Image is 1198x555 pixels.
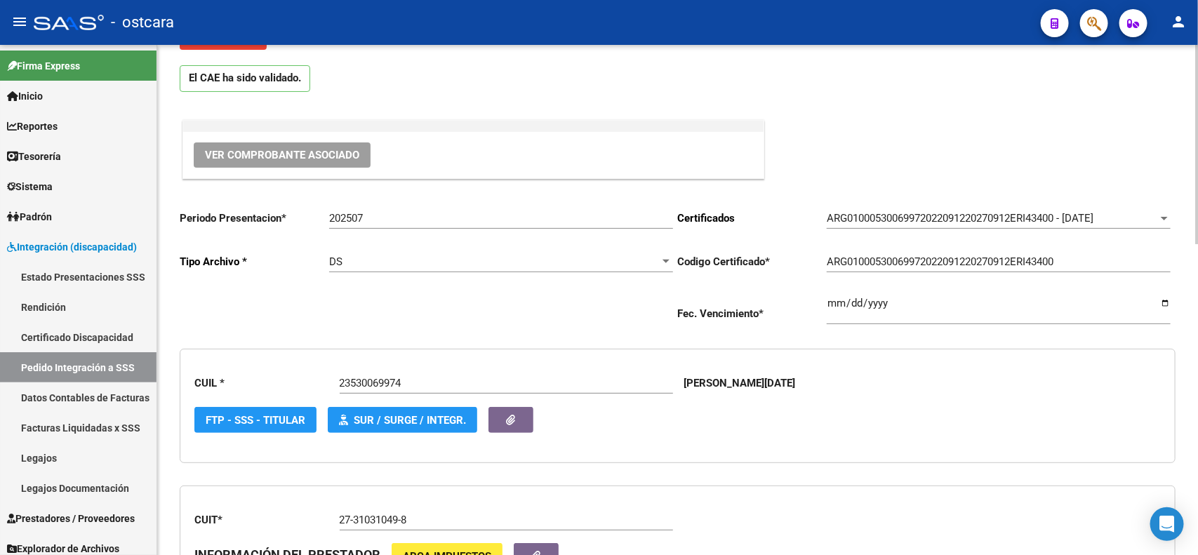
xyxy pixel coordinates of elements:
p: Periodo Presentacion [180,210,329,226]
span: Inicio [7,88,43,104]
p: Codigo Certificado [678,254,827,269]
span: SUR / SURGE / INTEGR. [354,414,466,427]
p: Tipo Archivo * [180,254,329,269]
p: Certificados [678,210,827,226]
div: Open Intercom Messenger [1150,507,1184,541]
span: Firma Express [7,58,80,74]
p: El CAE ha sido validado. [180,65,310,92]
span: Ver Comprobante Asociado [205,149,359,161]
span: Integración (discapacidad) [7,239,137,255]
mat-icon: person [1170,13,1187,30]
button: Ver Comprobante Asociado [194,142,371,168]
span: Padrón [7,209,52,225]
button: FTP - SSS - Titular [194,407,317,433]
span: FTP - SSS - Titular [206,414,305,427]
button: SUR / SURGE / INTEGR. [328,407,477,433]
span: Reportes [7,119,58,134]
p: CUIT [194,512,340,528]
p: Fec. Vencimiento [678,306,827,321]
mat-icon: menu [11,13,28,30]
span: DS [329,255,342,268]
p: [PERSON_NAME][DATE] [684,375,796,391]
span: Prestadores / Proveedores [7,511,135,526]
span: ARG01000530069972022091220270912ERI43400 - [DATE] [827,212,1093,225]
span: Tesorería [7,149,61,164]
p: CUIL * [194,375,340,391]
span: - ostcara [111,7,174,38]
span: Sistema [7,179,53,194]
